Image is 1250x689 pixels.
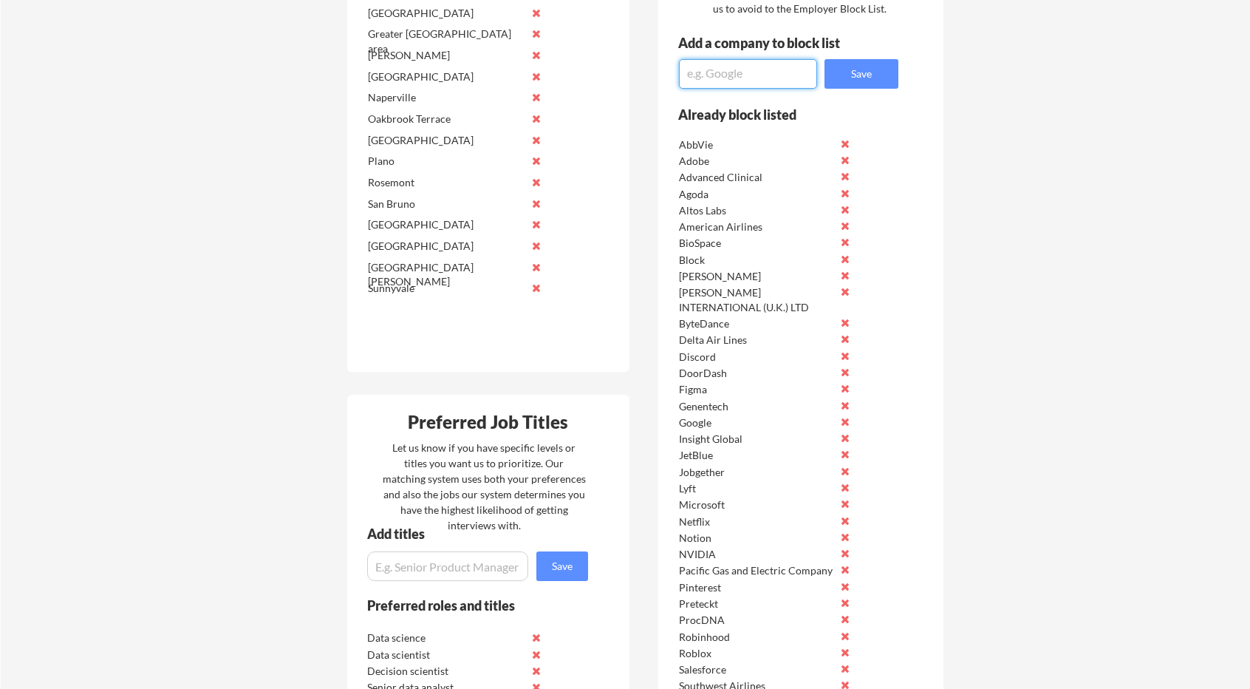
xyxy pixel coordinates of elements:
div: Discord [679,350,835,364]
div: Decision scientist [367,664,523,679]
div: NVIDIA [679,547,835,562]
div: ProcDNA [679,613,835,628]
div: Data science [367,631,523,645]
div: Already block listed [678,108,878,121]
div: Plano [368,154,524,169]
input: E.g. Senior Product Manager [367,551,528,581]
div: Robinhood [679,630,835,645]
div: AbbVie [679,138,835,152]
div: Sunnyvale [368,281,524,296]
div: Insight Global [679,432,835,447]
div: Advanced Clinical [679,170,835,185]
div: [GEOGRAPHIC_DATA] [368,217,524,232]
div: [PERSON_NAME] [679,269,835,284]
div: Add a company to block list [678,36,863,50]
div: [GEOGRAPHIC_DATA] [368,133,524,148]
div: Figma [679,382,835,397]
div: Preteckt [679,597,835,611]
div: Block [679,253,835,268]
div: Delta Air Lines [679,333,835,347]
div: Rosemont [368,175,524,190]
div: Roblox [679,646,835,661]
button: Save [536,551,588,581]
div: Altos Labs [679,203,835,218]
div: [GEOGRAPHIC_DATA] [368,69,524,84]
div: Lyft [679,481,835,496]
div: [PERSON_NAME] INTERNATIONAL (U.K.) LTD [679,285,835,314]
div: ByteDance [679,316,835,331]
button: Save [824,59,898,89]
div: Agoda [679,187,835,202]
div: [PERSON_NAME] [368,48,524,63]
div: [GEOGRAPHIC_DATA] [368,239,524,254]
div: Notion [679,531,835,546]
div: Salesforce [679,662,835,677]
div: Naperville [368,90,524,105]
div: Preferred Job Titles [351,413,626,431]
div: [GEOGRAPHIC_DATA] [368,6,524,21]
div: Jobgether [679,465,835,480]
div: Greater [GEOGRAPHIC_DATA] area [368,27,524,55]
div: Pacific Gas and Electric Company [679,563,835,578]
div: Adobe [679,154,835,169]
div: San Bruno [368,197,524,211]
div: Netflix [679,515,835,529]
div: Preferred roles and titles [367,599,568,612]
div: Let us know if you have specific levels or titles you want us to prioritize. Our matching system ... [383,440,586,533]
div: Pinterest [679,580,835,595]
div: Microsoft [679,498,835,512]
div: Oakbrook Terrace [368,112,524,126]
div: Add titles [367,527,576,540]
div: Google [679,415,835,430]
div: JetBlue [679,448,835,463]
div: Genentech [679,399,835,414]
div: Data scientist [367,648,523,662]
div: American Airlines [679,220,835,234]
div: BioSpace [679,236,835,251]
div: [GEOGRAPHIC_DATA][PERSON_NAME] [368,260,524,289]
div: DoorDash [679,366,835,381]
